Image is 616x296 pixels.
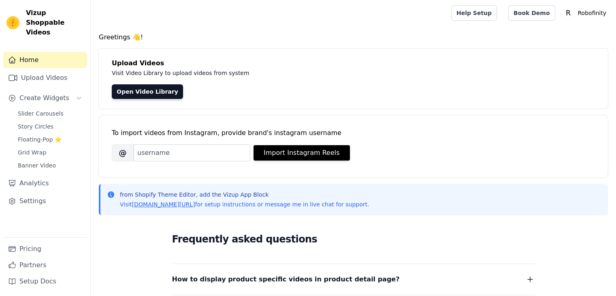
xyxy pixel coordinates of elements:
[18,148,46,157] span: Grid Wrap
[3,52,87,68] a: Home
[172,274,400,285] span: How to display product specific videos in product detail page?
[3,175,87,191] a: Analytics
[508,5,555,21] a: Book Demo
[172,231,535,247] h2: Frequently asked questions
[172,274,535,285] button: How to display product specific videos in product detail page?
[132,201,195,208] a: [DOMAIN_NAME][URL]
[13,134,87,145] a: Floating-Pop ⭐
[112,84,183,99] a: Open Video Library
[120,200,369,208] p: Visit for setup instructions or message me in live chat for support.
[3,193,87,209] a: Settings
[3,257,87,273] a: Partners
[6,16,19,29] img: Vizup
[13,108,87,119] a: Slider Carousels
[13,160,87,171] a: Banner Video
[3,90,87,106] button: Create Widgets
[26,8,84,37] span: Vizup Shoppable Videos
[134,144,250,161] input: username
[99,32,608,42] h4: Greetings 👋!
[254,145,350,161] button: Import Instagram Reels
[18,135,62,144] span: Floating-Pop ⭐
[13,147,87,158] a: Grid Wrap
[13,121,87,132] a: Story Circles
[19,93,69,103] span: Create Widgets
[565,9,570,17] text: R
[18,122,53,131] span: Story Circles
[120,191,369,199] p: from Shopify Theme Editor, add the Vizup App Block
[451,5,497,21] a: Help Setup
[112,128,595,138] div: To import videos from Instagram, provide brand's instagram username
[18,109,64,118] span: Slider Carousels
[112,58,595,68] h4: Upload Videos
[3,241,87,257] a: Pricing
[112,68,475,78] p: Visit Video Library to upload videos from system
[575,6,610,20] p: Robofinity
[562,6,610,20] button: R Robofinity
[3,273,87,290] a: Setup Docs
[18,161,56,169] span: Banner Video
[112,144,134,161] span: @
[3,70,87,86] a: Upload Videos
